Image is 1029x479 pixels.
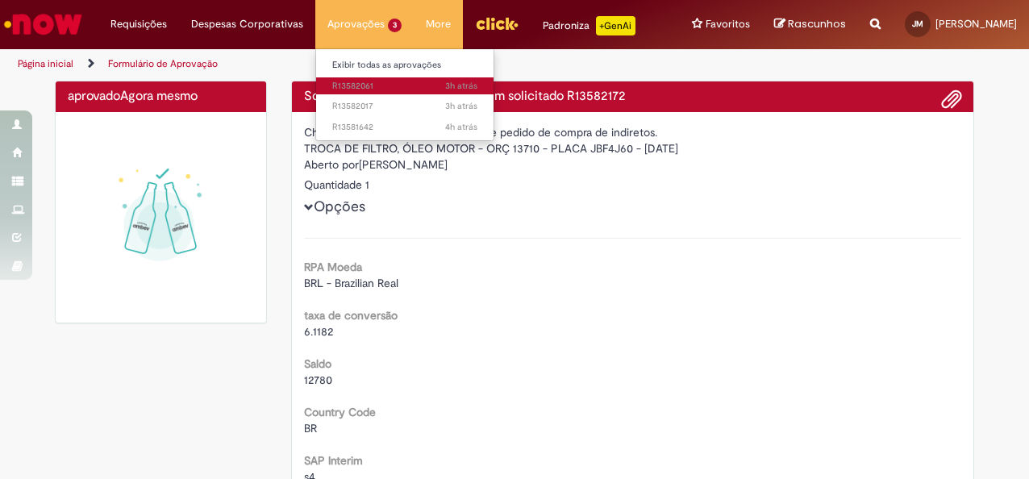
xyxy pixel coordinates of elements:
[120,88,198,104] span: Agora mesmo
[445,100,477,112] time: 30/09/2025 14:44:02
[445,121,477,133] time: 30/09/2025 13:57:02
[445,80,477,92] span: 3h atrás
[18,57,73,70] a: Página inicial
[304,156,962,177] div: [PERSON_NAME]
[304,373,332,387] span: 12780
[788,16,846,31] span: Rascunhos
[304,90,962,104] h4: Solicitação de aprovação para Item solicitado R13582172
[912,19,923,29] span: JM
[110,16,167,32] span: Requisições
[304,308,398,323] b: taxa de conversão
[304,177,962,193] div: Quantidade 1
[191,16,303,32] span: Despesas Corporativas
[315,48,494,141] ul: Aprovações
[445,121,477,133] span: 4h atrás
[445,80,477,92] time: 30/09/2025 14:49:35
[316,119,494,136] a: Aberto R13581642 :
[774,17,846,32] a: Rascunhos
[68,124,254,310] img: sucesso_1.gif
[304,324,333,339] span: 6.1182
[304,405,376,419] b: Country Code
[445,100,477,112] span: 3h atrás
[2,8,85,40] img: ServiceNow
[935,17,1017,31] span: [PERSON_NAME]
[332,80,477,93] span: R13582061
[304,124,962,140] div: Chamado destinado para a geração de pedido de compra de indiretos.
[304,260,362,274] b: RPA Moeda
[388,19,402,32] span: 3
[12,49,674,79] ul: Trilhas de página
[706,16,750,32] span: Favoritos
[304,140,962,156] div: TROCA DE FILTRO, ÓLEO MOTOR - ORÇ 13710 - PLACA JBF4J60 - [DATE]
[332,121,477,134] span: R13581642
[68,90,254,104] h4: aprovado
[316,98,494,115] a: Aberto R13582017 :
[120,88,198,104] time: 30/09/2025 18:00:18
[543,16,635,35] div: Padroniza
[426,16,451,32] span: More
[596,16,635,35] p: +GenAi
[304,156,359,173] label: Aberto por
[332,100,477,113] span: R13582017
[304,356,331,371] b: Saldo
[304,453,363,468] b: SAP Interim
[316,77,494,95] a: Aberto R13582061 :
[304,276,398,290] span: BRL - Brazilian Real
[108,57,218,70] a: Formulário de Aprovação
[327,16,385,32] span: Aprovações
[304,421,317,435] span: BR
[316,56,494,74] a: Exibir todas as aprovações
[475,11,519,35] img: click_logo_yellow_360x200.png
